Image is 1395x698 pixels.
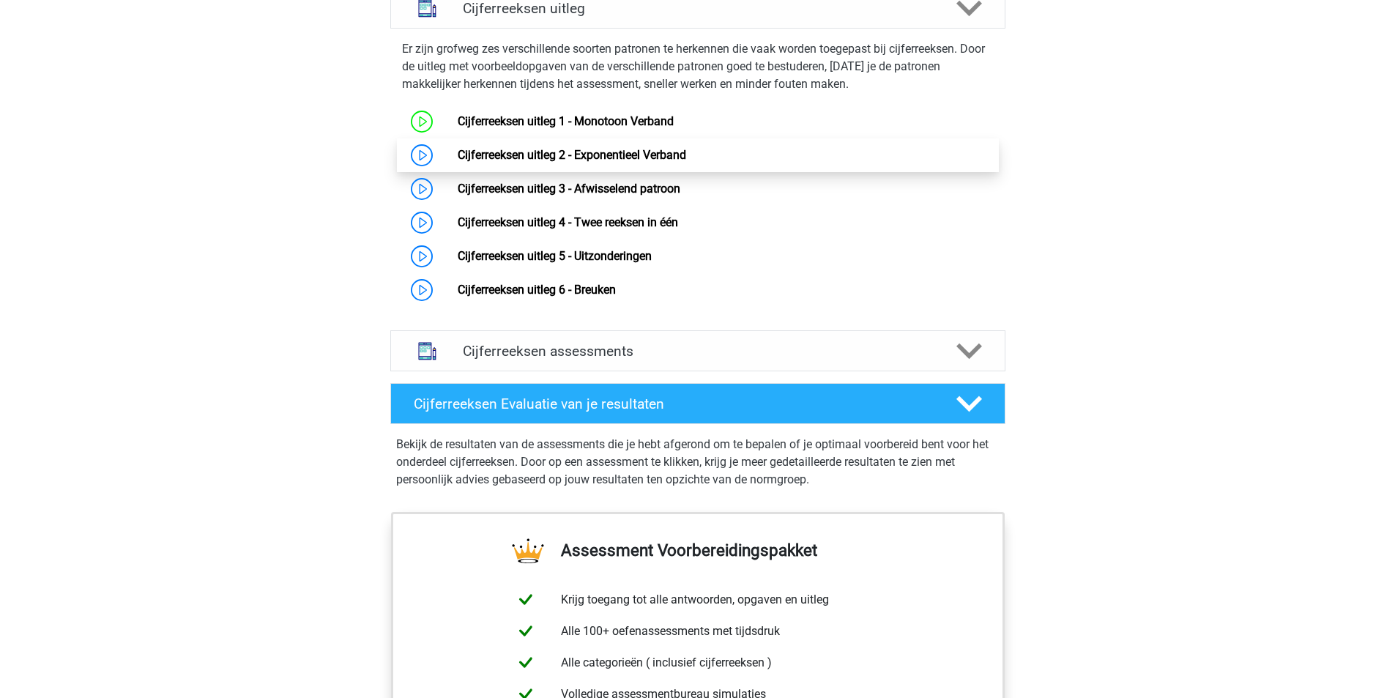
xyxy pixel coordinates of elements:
h4: Cijferreeksen assessments [463,343,933,360]
a: Cijferreeksen uitleg 3 - Afwisselend patroon [458,182,680,196]
p: Bekijk de resultaten van de assessments die je hebt afgerond om te bepalen of je optimaal voorber... [396,436,1000,489]
a: Cijferreeksen uitleg 5 - Uitzonderingen [458,249,652,263]
p: Er zijn grofweg zes verschillende soorten patronen te herkennen die vaak worden toegepast bij cij... [402,40,994,93]
h4: Cijferreeksen Evaluatie van je resultaten [414,396,933,412]
a: Cijferreeksen uitleg 4 - Twee reeksen in één [458,215,678,229]
a: Cijferreeksen uitleg 2 - Exponentieel Verband [458,148,686,162]
a: Cijferreeksen Evaluatie van je resultaten [384,383,1011,424]
img: cijferreeksen assessments [409,333,446,370]
a: Cijferreeksen uitleg 1 - Monotoon Verband [458,114,674,128]
a: assessments Cijferreeksen assessments [384,330,1011,371]
a: Cijferreeksen uitleg 6 - Breuken [458,283,616,297]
